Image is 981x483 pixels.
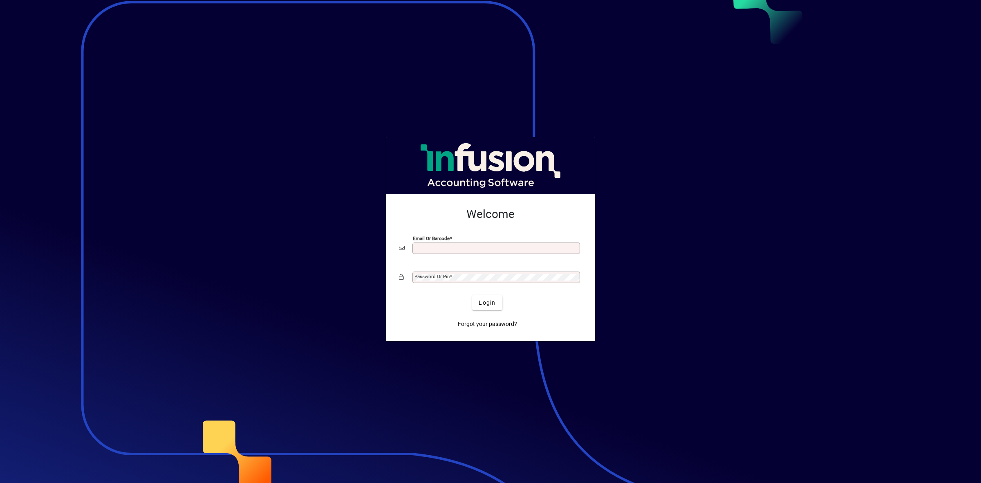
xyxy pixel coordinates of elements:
[458,320,517,328] span: Forgot your password?
[413,236,450,241] mat-label: Email or Barcode
[479,299,495,307] span: Login
[455,317,520,331] a: Forgot your password?
[472,295,502,310] button: Login
[414,274,450,279] mat-label: Password or Pin
[399,207,582,221] h2: Welcome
